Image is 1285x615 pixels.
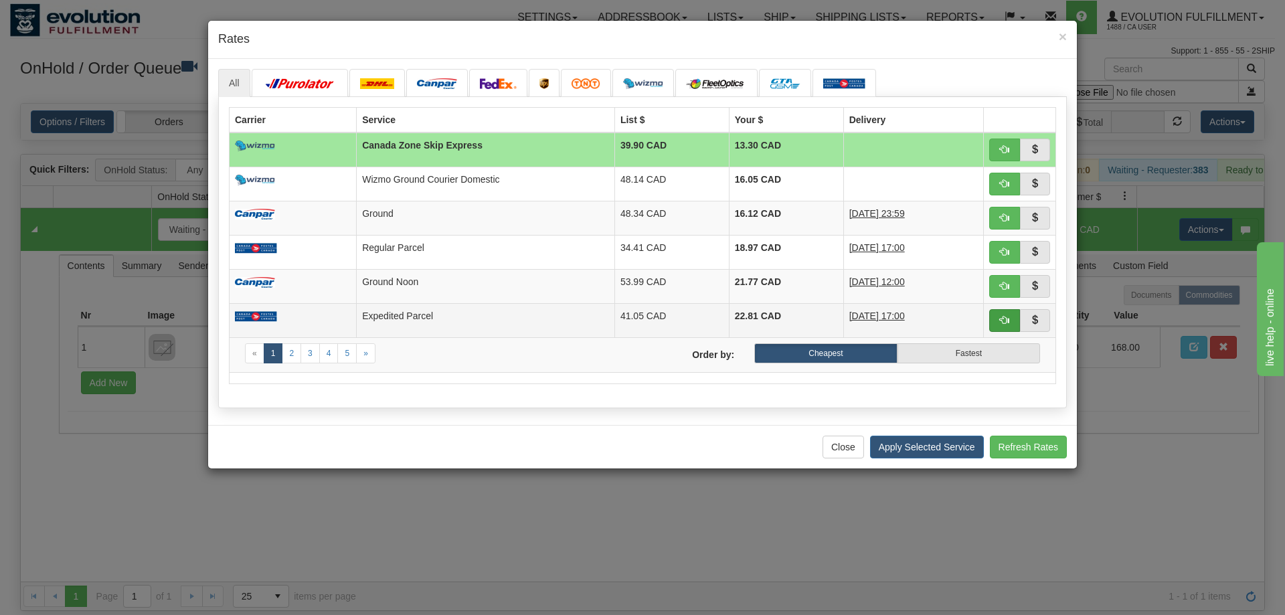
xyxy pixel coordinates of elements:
[843,303,983,337] td: 4 Days
[319,343,339,363] a: 4
[360,78,394,89] img: dhl.png
[849,311,905,321] span: [DATE] 17:00
[623,78,663,89] img: wizmo.png
[614,133,729,167] td: 39.90 CAD
[264,343,283,363] a: 1
[843,235,983,269] td: 7 Days
[357,133,615,167] td: Canada Zone Skip Express
[823,436,864,458] button: Close
[282,343,301,363] a: 2
[729,167,843,201] td: 16.05 CAD
[614,201,729,235] td: 48.34 CAD
[235,209,275,219] img: campar.png
[235,175,275,185] img: wizmo.png
[729,269,843,303] td: 21.77 CAD
[356,343,375,363] a: Next
[245,343,264,363] a: Previous
[614,107,729,133] th: List $
[729,107,843,133] th: Your $
[357,167,615,201] td: Wizmo Ground Courier Domestic
[539,78,549,89] img: ups.png
[417,78,457,89] img: campar.png
[262,78,337,89] img: purolator.png
[843,107,983,133] th: Delivery
[849,208,905,219] span: [DATE] 23:59
[729,235,843,269] td: 18.97 CAD
[754,343,897,363] label: Cheapest
[357,269,615,303] td: Ground Noon
[849,242,905,253] span: [DATE] 17:00
[823,78,865,89] img: Canada_post.png
[230,107,357,133] th: Carrier
[252,349,257,358] span: «
[235,141,275,151] img: wizmo.png
[614,303,729,337] td: 41.05 CAD
[235,311,277,322] img: Canada_post.png
[614,269,729,303] td: 53.99 CAD
[357,235,615,269] td: Regular Parcel
[235,243,277,254] img: Canada_post.png
[849,276,905,287] span: [DATE] 12:00
[770,78,800,89] img: CarrierLogo_10191.png
[1059,29,1067,43] button: Close
[1059,29,1067,44] span: ×
[357,303,615,337] td: Expedited Parcel
[642,343,744,361] label: Order by:
[218,69,250,97] a: All
[480,78,517,89] img: FedEx.png
[729,303,843,337] td: 22.81 CAD
[357,201,615,235] td: Ground
[337,343,357,363] a: 5
[363,349,368,358] span: »
[843,269,983,303] td: 5 Days
[1254,239,1284,375] iframe: chat widget
[990,436,1067,458] button: Refresh Rates
[10,8,124,24] div: live help - online
[729,201,843,235] td: 16.12 CAD
[686,78,747,89] img: CarrierLogo_10182.png
[897,343,1040,363] label: Fastest
[614,167,729,201] td: 48.14 CAD
[572,78,600,89] img: tnt.png
[729,133,843,167] td: 13.30 CAD
[870,436,984,458] button: Apply Selected Service
[301,343,320,363] a: 3
[614,235,729,269] td: 34.41 CAD
[218,31,1067,48] h4: Rates
[357,107,615,133] th: Service
[235,277,275,288] img: campar.png
[843,201,983,235] td: 5 Days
